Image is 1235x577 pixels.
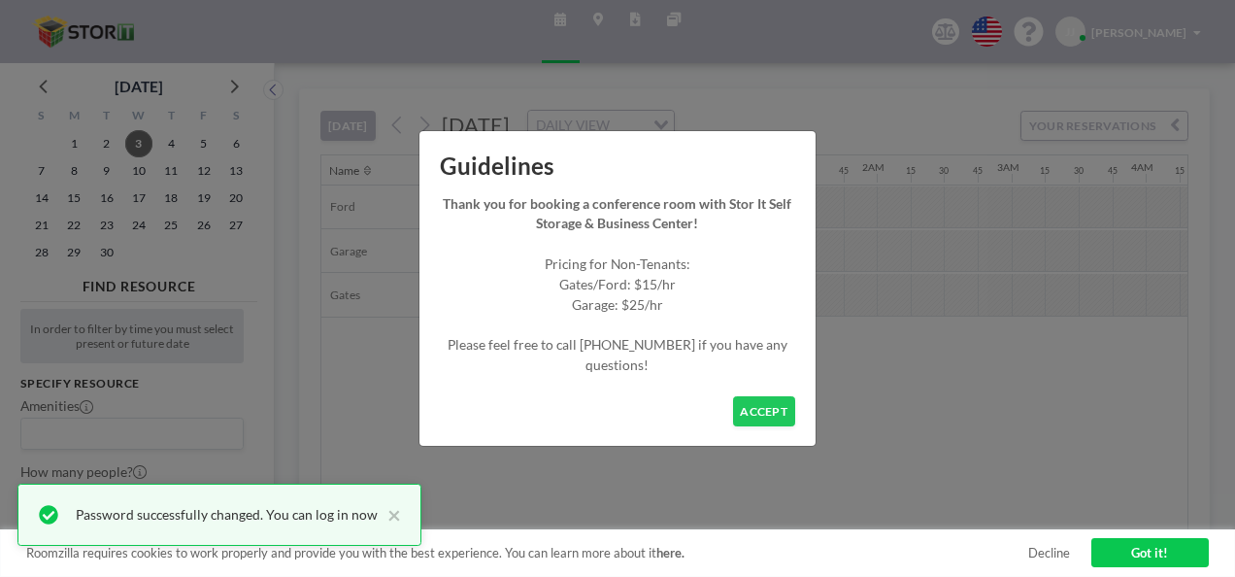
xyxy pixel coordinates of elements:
p: Please feel free to call [PHONE_NUMBER] if you have any questions! [440,335,795,376]
a: Decline [1028,545,1070,560]
p: Pricing for Non-Tenants: [440,255,795,275]
p: Gates/Ford: $15/hr [440,275,795,295]
a: here. [656,545,684,560]
strong: Thank you for booking a conference room with Stor It Self Storage & Business Center! [443,195,791,232]
p: Garage: $25/hr [440,295,795,316]
h1: Guidelines [419,131,815,194]
div: Password successfully changed. You can log in now [76,503,378,526]
a: Got it! [1091,538,1209,567]
button: ACCEPT [733,396,795,426]
span: Roomzilla requires cookies to work properly and provide you with the best experience. You can lea... [26,545,1028,560]
button: close [378,503,401,526]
